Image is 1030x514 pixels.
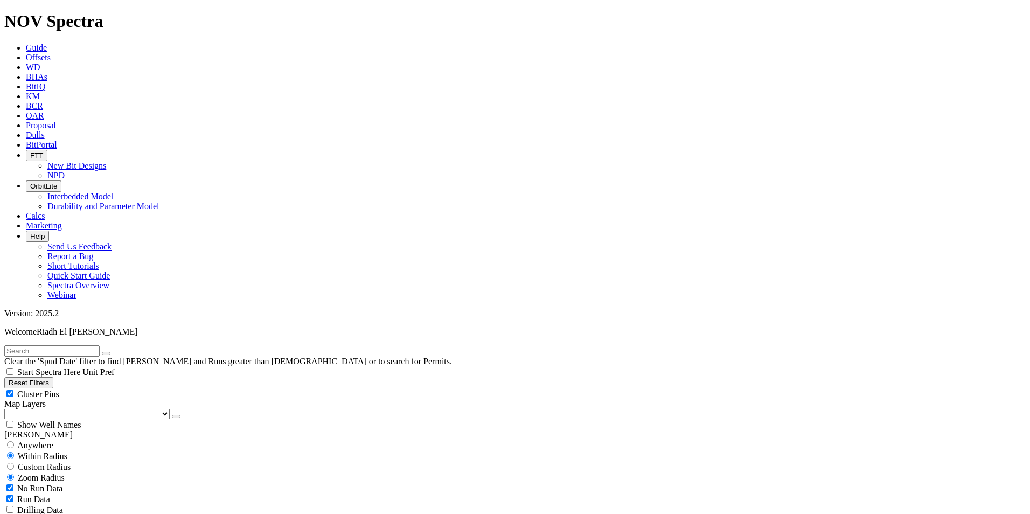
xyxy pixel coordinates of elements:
[26,111,44,120] a: OAR
[6,368,13,375] input: Start Spectra Here
[26,130,45,140] a: Dulls
[26,62,40,72] a: WD
[26,72,47,81] a: BHAs
[30,151,43,159] span: FTT
[26,82,45,91] a: BitIQ
[47,271,110,280] a: Quick Start Guide
[47,242,112,251] a: Send Us Feedback
[37,327,138,336] span: Riadh El [PERSON_NAME]
[4,399,46,408] span: Map Layers
[18,473,65,482] span: Zoom Radius
[26,140,57,149] a: BitPortal
[47,252,93,261] a: Report a Bug
[17,495,50,504] span: Run Data
[47,171,65,180] a: NPD
[17,420,81,429] span: Show Well Names
[18,452,67,461] span: Within Radius
[26,211,45,220] a: Calcs
[26,180,61,192] button: OrbitLite
[4,345,100,357] input: Search
[47,290,76,300] a: Webinar
[47,281,109,290] a: Spectra Overview
[26,121,56,130] a: Proposal
[4,430,1026,440] div: [PERSON_NAME]
[26,101,43,110] a: BCR
[17,367,80,377] span: Start Spectra Here
[26,231,49,242] button: Help
[47,192,113,201] a: Interbedded Model
[4,377,53,388] button: Reset Filters
[17,390,59,399] span: Cluster Pins
[82,367,114,377] span: Unit Pref
[4,11,1026,31] h1: NOV Spectra
[4,357,452,366] span: Clear the 'Spud Date' filter to find [PERSON_NAME] and Runs greater than [DEMOGRAPHIC_DATA] or to...
[18,462,71,471] span: Custom Radius
[30,182,57,190] span: OrbitLite
[47,202,159,211] a: Durability and Parameter Model
[47,161,106,170] a: New Bit Designs
[26,53,51,62] a: Offsets
[17,441,53,450] span: Anywhere
[4,327,1026,337] p: Welcome
[26,221,62,230] a: Marketing
[47,261,99,270] a: Short Tutorials
[30,232,45,240] span: Help
[17,484,62,493] span: No Run Data
[26,92,40,101] a: KM
[4,309,1026,318] div: Version: 2025.2
[26,43,47,52] a: Guide
[26,150,47,161] button: FTT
